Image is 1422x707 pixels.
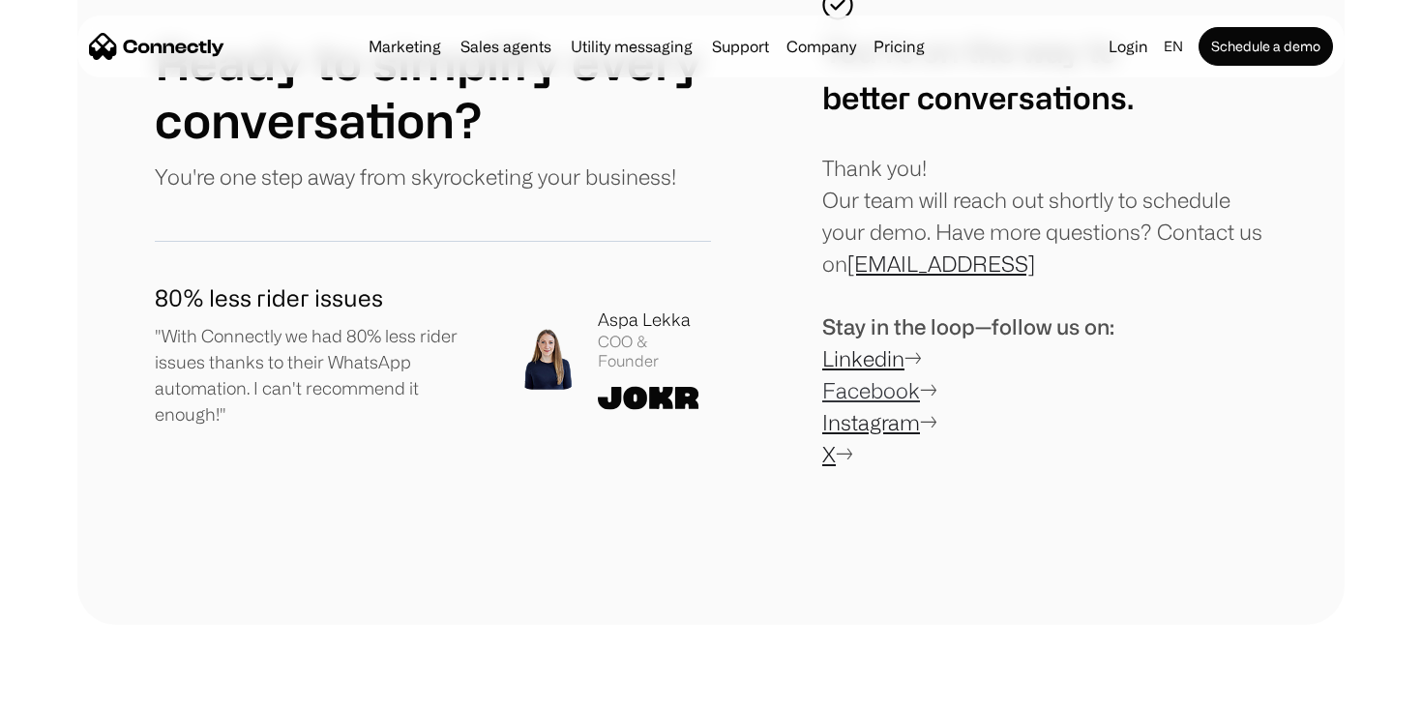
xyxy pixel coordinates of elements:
h1: Ready to simplify every conversation? [155,33,711,149]
a: Pricing [866,39,933,54]
a: Linkedin [822,346,904,370]
a: Utility messaging [563,39,700,54]
a: Schedule a demo [1199,27,1333,66]
p: You're one step away from skyrocketing your business! [155,161,676,192]
div: Company [786,33,856,60]
p: "With Connectly we had 80% less rider issues thanks to their WhatsApp automation. I can't recomme... [155,323,486,427]
a: Support [704,39,777,54]
a: Facebook [822,378,920,402]
span: Stay in the loop—follow us on: [822,314,1114,339]
a: X [822,442,836,466]
p: → → → → [822,310,1114,470]
div: en [1164,33,1183,60]
div: Aspa Lekka [598,307,711,333]
h1: 80% less rider issues [155,280,486,315]
a: [EMAIL_ADDRESS] [847,251,1035,276]
a: Login [1101,33,1156,60]
div: Thank you! Our team will reach out shortly to schedule your demo. Have more questions? Contact us on [822,152,1267,280]
a: Sales agents [453,39,559,54]
a: home [89,32,224,61]
div: Company [781,33,862,60]
div: COO & Founder [598,333,711,369]
aside: Language selected: English [19,671,116,700]
div: en [1156,33,1195,60]
ul: Language list [39,673,116,700]
a: Marketing [361,39,449,54]
a: Instagram [822,410,920,434]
